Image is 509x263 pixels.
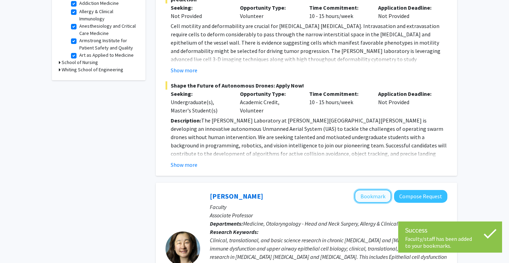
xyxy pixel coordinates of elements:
h3: School of Nursing [62,59,98,66]
button: Show more [171,161,197,169]
div: Faculty/staff has been added to your bookmarks. [405,235,495,249]
div: Academic Credit, Volunteer [235,90,304,115]
span: Medicine, Otolaryngology - Head and Neck Surgery, Allergy & Clinical Immunology [243,220,427,227]
p: Cell motility and deformability are crucial for [MEDICAL_DATA] [MEDICAL_DATA]. Intravasation and ... [171,22,447,72]
div: Success [405,225,495,235]
p: Associate Professor [210,211,447,219]
div: Not Provided [373,3,442,20]
p: Application Deadline: [378,90,437,98]
div: 10 - 15 hours/week [304,3,373,20]
a: [PERSON_NAME] [210,192,263,200]
p: Time Commitment: [309,3,368,12]
label: Art as Applied to Medicine [79,52,134,59]
span: Shape the Future of Autonomous Drones: Apply Now! [166,81,447,90]
iframe: Chat [5,232,29,258]
p: Seeking: [171,90,230,98]
div: Undergraduate(s), Master's Student(s) [171,98,230,115]
b: Departments: [210,220,243,227]
p: Time Commitment: [309,90,368,98]
strong: Description: [171,117,201,124]
div: Not Provided [171,12,230,20]
button: Compose Request to Jean Kim [394,190,447,203]
div: 10 - 15 hours/week [304,90,373,115]
label: Anesthesiology and Critical Care Medicine [79,22,137,37]
p: Faculty [210,203,447,211]
div: Volunteer [235,3,304,20]
p: Application Deadline: [378,3,437,12]
p: Opportunity Type: [240,90,299,98]
label: Allergy & Clinical Immunology [79,8,137,22]
p: The [PERSON_NAME] Laboratory at [PERSON_NAME][GEOGRAPHIC_DATA][PERSON_NAME] is developing an inno... [171,116,447,166]
div: Not Provided [373,90,442,115]
h3: Whiting School of Engineering [62,66,123,73]
button: Add Jean Kim to Bookmarks [355,190,391,203]
p: Seeking: [171,3,230,12]
b: Research Keywords: [210,228,259,235]
p: Opportunity Type: [240,3,299,12]
label: Armstrong Institute for Patient Safety and Quality [79,37,137,52]
button: Show more [171,66,197,74]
